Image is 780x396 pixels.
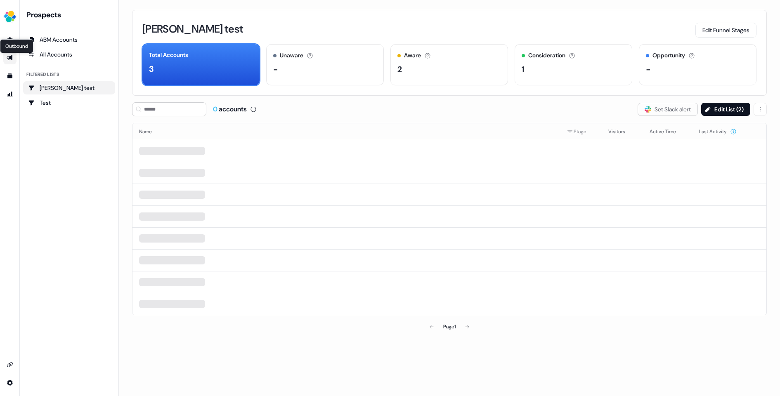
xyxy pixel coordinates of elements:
a: Go to Test [23,96,115,109]
div: Opportunity [652,51,685,60]
div: Consideration [528,51,565,60]
a: All accounts [23,48,115,61]
button: Last Activity [699,124,737,139]
a: Go to integrations [3,376,17,389]
a: Go to prospects [3,33,17,46]
button: Visitors [608,124,635,139]
a: Go to attribution [3,87,17,101]
div: Page 1 [443,323,456,331]
div: Aware [404,51,421,60]
div: 3 [149,63,154,75]
h3: [PERSON_NAME] test [142,24,243,34]
button: Edit List (2) [701,103,750,116]
div: 1 [522,63,525,75]
button: Set Slack alert [638,103,698,116]
div: - [646,63,651,75]
a: Go to templates [3,69,17,82]
a: ABM Accounts [23,33,115,46]
span: 0 [213,105,219,113]
div: 2 [397,63,402,75]
th: Name [132,123,560,140]
div: Prospects [26,10,115,20]
a: Go to Kelly test [23,81,115,94]
a: Go to outbound experience [3,51,17,64]
div: Stage [567,127,595,136]
div: [PERSON_NAME] test [28,84,110,92]
div: Filtered lists [26,71,59,78]
div: All Accounts [28,50,110,59]
div: Total Accounts [149,51,188,59]
button: Active Time [650,124,686,139]
div: ABM Accounts [28,35,110,44]
div: Unaware [280,51,303,60]
a: Go to integrations [3,358,17,371]
div: - [273,63,278,75]
div: accounts [213,105,247,114]
button: Edit Funnel Stages [695,23,756,38]
div: Test [28,99,110,107]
